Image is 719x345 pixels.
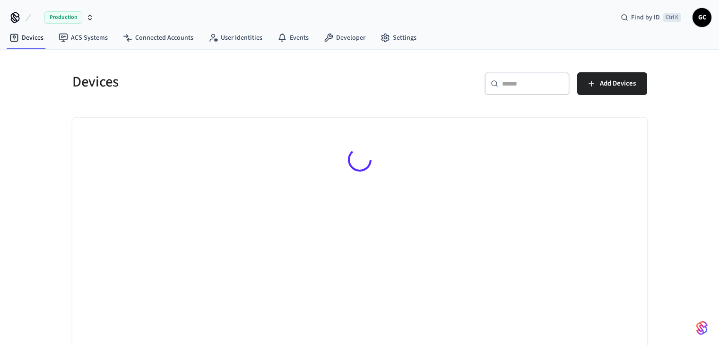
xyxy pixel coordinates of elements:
span: Add Devices [600,78,636,90]
span: Ctrl K [663,13,681,22]
div: Find by IDCtrl K [613,9,689,26]
a: Connected Accounts [115,29,201,46]
button: GC [693,8,711,27]
h5: Devices [72,72,354,92]
span: GC [693,9,710,26]
span: Find by ID [631,13,660,22]
img: SeamLogoGradient.69752ec5.svg [696,320,708,336]
a: Events [270,29,316,46]
a: Settings [373,29,424,46]
a: ACS Systems [51,29,115,46]
a: Devices [2,29,51,46]
span: Production [44,11,82,24]
a: User Identities [201,29,270,46]
a: Developer [316,29,373,46]
button: Add Devices [577,72,647,95]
